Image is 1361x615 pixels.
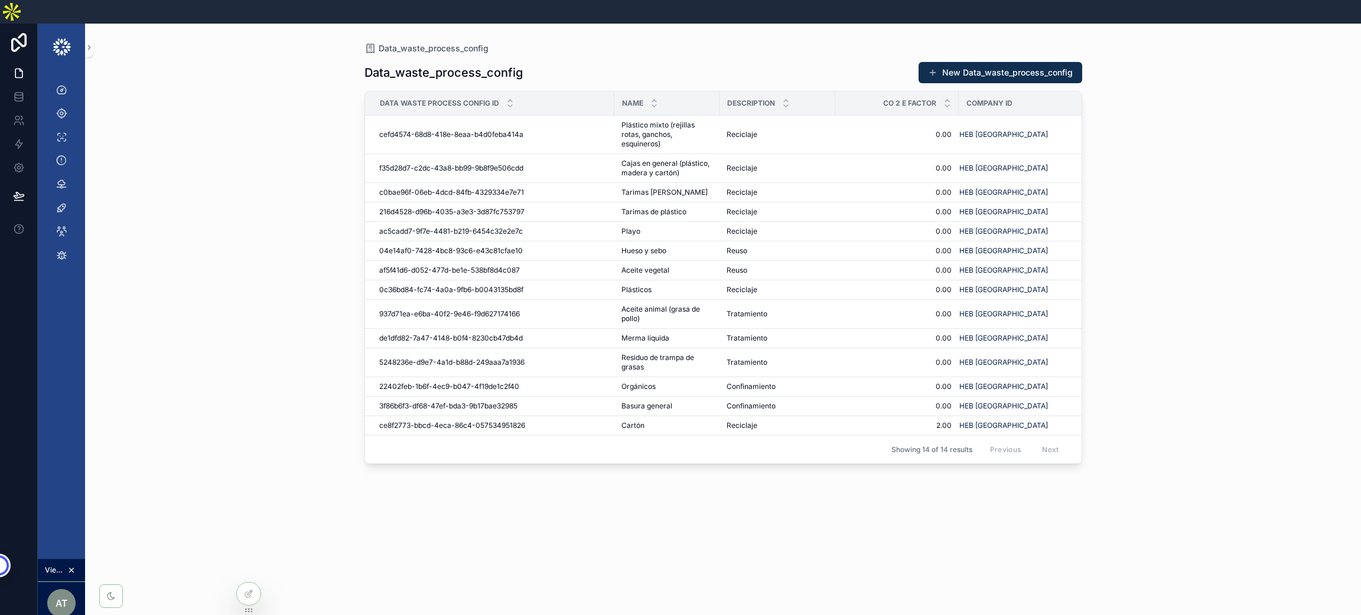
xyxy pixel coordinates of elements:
[842,227,952,236] a: 0.00
[959,246,1076,256] a: HEB [GEOGRAPHIC_DATA]
[727,285,757,295] span: Reciclaje
[621,246,712,256] a: Hueso y sebo
[379,309,520,319] span: 937d71ea-e6ba-40f2-9e46-f9d627174166
[621,266,712,275] a: Aceite vegetal
[621,353,712,372] span: Residuo de trampa de grasas
[959,358,1048,367] a: HEB [GEOGRAPHIC_DATA]
[842,130,952,139] a: 0.00
[727,266,828,275] a: Reuso
[959,207,1048,217] a: HEB [GEOGRAPHIC_DATA]
[727,227,757,236] span: Reciclaje
[842,421,952,430] a: 2.00
[621,285,652,295] span: Plásticos
[379,246,607,256] a: 04e14af0-7428-4bc8-93c6-e43c81cfae10
[379,227,523,236] span: ac5cadd7-9f7e-4481-b219-6454c32e2e7c
[891,445,972,454] span: Showing 14 of 14 results
[379,285,523,295] span: 0c36bd84-fc74-4a0a-9fb6-b0043135bd8f
[379,130,523,139] span: cefd4574-68d8-418e-8eaa-b4d0feba414a
[621,333,669,343] span: Merma líquida
[379,266,520,275] span: af5f41d6-d052-477d-be1e-538bf8d4c087
[621,285,712,295] a: Plásticos
[38,71,85,281] div: scrollable content
[727,266,747,275] span: Reuso
[727,99,775,108] span: Description
[621,421,644,430] span: Cartón
[379,401,607,411] a: 3f86b6f3-df68-47ef-bda3-9b17bae32985
[842,401,952,411] a: 0.00
[45,565,65,575] span: Viewing as [PERSON_NAME]
[959,188,1048,197] a: HEB [GEOGRAPHIC_DATA]
[842,207,952,217] a: 0.00
[727,421,828,430] a: Reciclaje
[727,188,828,197] a: Reciclaje
[959,266,1076,275] a: HEB [GEOGRAPHIC_DATA]
[959,421,1048,430] a: HEB [GEOGRAPHIC_DATA]
[959,401,1048,411] span: HEB [GEOGRAPHIC_DATA]
[379,401,517,411] span: 3f86b6f3-df68-47ef-bda3-9b17bae32985
[959,358,1076,367] a: HEB [GEOGRAPHIC_DATA]
[379,333,523,343] span: de1dfd82-7a47-4148-b0f4-8230cb47db4d
[621,333,712,343] a: Merma líquida
[727,382,828,391] a: Confinamiento
[959,163,1076,173] a: HEB [GEOGRAPHIC_DATA]
[727,309,828,319] a: Tratamiento
[727,401,828,411] a: Confinamiento
[379,309,607,319] a: 937d71ea-e6ba-40f2-9e46-f9d627174166
[379,333,607,343] a: de1dfd82-7a47-4148-b0f4-8230cb47db4d
[959,309,1048,319] a: HEB [GEOGRAPHIC_DATA]
[959,382,1048,391] a: HEB [GEOGRAPHIC_DATA]
[379,163,523,173] span: f35d28d7-c2dc-43a8-bb99-9b8f9e506cdd
[621,421,712,430] a: Cartón
[959,401,1076,411] a: HEB [GEOGRAPHIC_DATA]
[842,333,952,343] a: 0.00
[959,246,1048,256] a: HEB [GEOGRAPHIC_DATA]
[842,358,952,367] a: 0.00
[379,227,607,236] a: ac5cadd7-9f7e-4481-b219-6454c32e2e7c
[621,305,712,323] a: Aceite animal (grasa de pollo)
[959,130,1076,139] a: HEB [GEOGRAPHIC_DATA]
[842,285,952,295] a: 0.00
[842,309,952,319] a: 0.00
[621,207,686,217] span: Tarimas de plástico
[842,382,952,391] span: 0.00
[727,163,828,173] a: Reciclaje
[959,421,1076,430] a: HEB [GEOGRAPHIC_DATA]
[959,207,1076,217] a: HEB [GEOGRAPHIC_DATA]
[379,188,524,197] span: c0bae96f-06eb-4dcd-84fb-4329334e7e71
[842,246,952,256] a: 0.00
[959,266,1048,275] span: HEB [GEOGRAPHIC_DATA]
[959,285,1048,295] a: HEB [GEOGRAPHIC_DATA]
[959,163,1048,173] a: HEB [GEOGRAPHIC_DATA]
[379,163,607,173] a: f35d28d7-c2dc-43a8-bb99-9b8f9e506cdd
[842,266,952,275] span: 0.00
[621,401,672,411] span: Basura general
[621,188,708,197] span: Tarimas [PERSON_NAME]
[842,163,952,173] a: 0.00
[379,188,607,197] a: c0bae96f-06eb-4dcd-84fb-4329334e7e71
[727,333,828,343] a: Tratamiento
[621,401,712,411] a: Basura general
[727,358,828,367] a: Tratamiento
[959,130,1048,139] a: HEB [GEOGRAPHIC_DATA]
[727,382,776,391] span: Confinamiento
[727,421,757,430] span: Reciclaje
[727,207,757,217] span: Reciclaje
[919,62,1082,83] button: New Data_waste_process_config
[621,227,712,236] a: Playo
[379,421,607,430] a: ce8f2773-bbcd-4eca-86c4-057534951826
